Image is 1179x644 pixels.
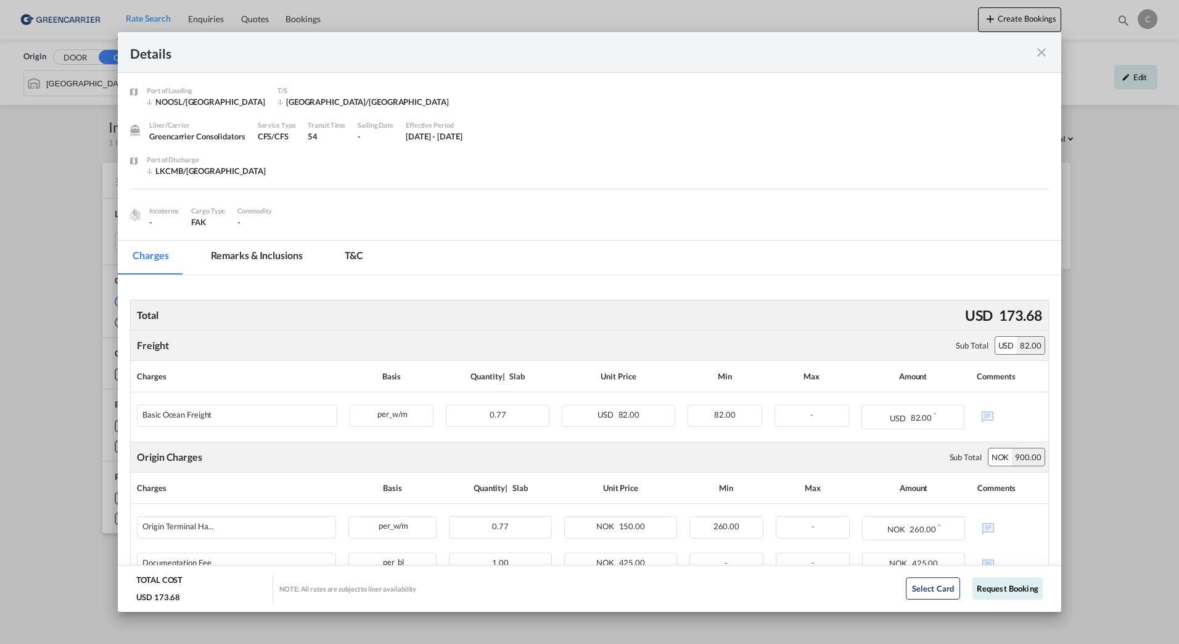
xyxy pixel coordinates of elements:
[492,521,509,531] span: 0.77
[147,154,266,165] div: Port of Discharge
[118,241,390,275] md-pagination-wrapper: Use the left and right arrow keys to navigate between tabs
[689,479,763,497] div: Min
[1012,448,1044,466] div: 900.00
[811,521,815,531] span: -
[136,574,183,592] div: TOTAL COST
[995,337,1017,354] div: USD
[142,522,216,531] div: Origin Terminal Handling Charge
[137,450,202,464] div: Origin Charges
[971,361,1048,392] th: Comments
[934,411,936,419] sup: Minimum amount
[725,558,728,568] span: -
[349,517,436,532] div: per_w/m
[956,340,988,351] div: Sub Total
[977,405,1041,426] div: No Comments Available
[714,410,736,419] span: 82.00
[911,413,932,423] span: 82.00
[330,241,379,275] md-tab-item: T&C
[147,96,265,107] div: NOOSL/Oslo
[996,302,1045,328] div: 173.68
[449,479,552,497] div: Quantity | Slab
[137,479,336,497] div: Charges
[118,241,183,275] md-tab-item: Charges
[776,479,850,497] div: Max
[277,85,449,96] div: T/S
[889,558,910,568] span: NOK
[988,448,1013,466] div: NOK
[562,367,675,386] div: Unit Price
[237,217,240,227] span: -
[348,479,437,497] div: Basis
[149,217,179,228] div: -
[128,208,142,221] img: cargo.png
[596,521,617,531] span: NOK
[977,553,1042,574] div: No Comments Available
[258,120,296,131] div: Service Type
[142,558,211,568] div: Documentation Fee
[713,521,739,531] span: 260.00
[564,479,677,497] div: Unit Price
[308,131,345,142] div: 54
[971,473,1048,504] th: Comments
[196,241,318,275] md-tab-item: Remarks & Inclusions
[619,521,645,531] span: 150.00
[118,32,1061,612] md-dialog: Port of Loading ...
[811,558,815,568] span: -
[279,584,416,593] div: NOTE: All rates are subject to liner availability
[277,96,449,107] div: Hamburg/Singapore
[598,410,617,419] span: USD
[938,522,940,530] sup: Minimum amount
[137,367,337,386] div: Charges
[619,558,645,568] span: 425.00
[887,524,908,534] span: NOK
[977,516,1042,538] div: No Comments Available
[1034,45,1049,60] md-icon: icon-close fg-AAA8AD m-0 cursor
[191,217,225,228] div: FAK
[890,413,909,423] span: USD
[910,524,935,534] span: 260.00
[618,410,640,419] span: 82.00
[149,120,245,131] div: Liner/Carrier
[130,44,957,60] div: Details
[861,367,965,386] div: Amount
[134,305,162,325] div: Total
[149,131,245,142] div: Greencarrier Consolidators
[136,592,180,603] div: USD 173.68
[149,205,179,217] div: Incoterms
[237,205,271,217] div: Commodity
[350,405,433,421] div: per_w/m
[137,339,168,352] div: Freight
[1017,337,1045,354] div: 82.00
[446,367,549,386] div: Quantity | Slab
[810,410,813,419] span: -
[950,452,982,463] div: Sub Total
[358,120,393,131] div: Sailing Date
[147,85,265,96] div: Port of Loading
[490,410,506,419] span: 0.77
[406,131,462,142] div: 1 Sep 2025 - 30 Sep 2025
[191,205,225,217] div: Cargo Type
[258,131,289,141] span: CFS/CFS
[308,120,345,131] div: Transit Time
[972,577,1043,600] button: Request Booking
[912,558,938,568] span: 425.00
[962,302,996,328] div: USD
[492,558,509,568] span: 1.00
[358,131,393,142] div: -
[349,553,436,569] div: per_bl
[862,479,965,497] div: Amount
[906,577,960,600] button: Select Card
[147,165,266,176] div: LKCMB/Colombo
[142,410,212,419] div: Basic Ocean Freight
[596,558,617,568] span: NOK
[350,367,434,386] div: Basis
[688,367,762,386] div: Min
[406,120,462,131] div: Effective Period
[774,367,849,386] div: Max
